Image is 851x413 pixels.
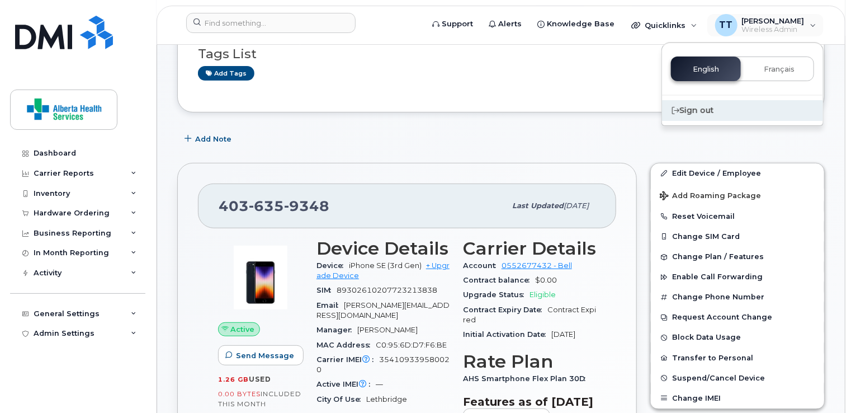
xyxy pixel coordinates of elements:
[284,198,329,214] span: 9348
[463,276,535,284] span: Contract balance
[742,16,805,25] span: [PERSON_NAME]
[218,390,261,398] span: 0.00 Bytes
[316,286,337,294] span: SIM
[357,326,418,334] span: [PERSON_NAME]
[186,13,356,33] input: Find something...
[316,341,376,349] span: MAC Address
[551,330,575,339] span: [DATE]
[316,301,344,309] span: Email
[645,21,685,30] span: Quicklinks
[651,184,824,206] button: Add Roaming Package
[498,18,522,30] span: Alerts
[529,13,622,35] a: Knowledge Base
[316,395,366,403] span: City Of Use
[660,191,761,202] span: Add Roaming Package
[463,351,596,372] h3: Rate Plan
[764,65,795,74] span: Français
[218,345,304,365] button: Send Message
[442,18,473,30] span: Support
[316,355,450,374] span: 354109339580020
[316,380,376,388] span: Active IMEI
[742,25,805,34] span: Wireless Admin
[198,47,804,61] h3: Tags List
[651,327,824,348] button: Block Data Usage
[463,306,547,314] span: Contract Expiry Date
[651,267,824,287] button: Enable Call Forwarding
[316,355,379,364] span: Carrier IMEI
[651,206,824,227] button: Reset Voicemail
[316,261,349,270] span: Device
[249,375,271,383] span: used
[316,301,450,320] span: [PERSON_NAME][EMAIL_ADDRESS][DOMAIN_NAME]
[651,227,824,247] button: Change SIM Card
[231,324,255,335] span: Active
[177,129,241,149] button: Add Note
[512,201,564,210] span: Last updated
[376,341,447,349] span: C0:95:6D:D7:F6:BE
[547,18,614,30] span: Knowledge Base
[651,368,824,388] button: Suspend/Cancel Device
[198,66,254,80] a: Add tags
[366,395,407,403] span: Lethbridge
[424,13,481,35] a: Support
[535,276,557,284] span: $0.00
[651,287,824,307] button: Change Phone Number
[249,198,284,214] span: 635
[463,374,591,383] span: AHS Smartphone Flex Plan 30D
[463,290,529,299] span: Upgrade Status
[651,307,824,327] button: Request Account Change
[502,261,572,270] a: 0552677432 - Bell
[218,376,249,383] span: 1.26 GB
[463,238,596,259] h3: Carrier Details
[672,374,765,382] span: Suspend/Cancel Device
[623,14,705,36] div: Quicklinks
[218,389,301,408] span: included this month
[316,238,450,259] h3: Device Details
[376,380,383,388] span: —
[662,100,823,121] div: Sign out
[463,330,551,339] span: Initial Activation Date
[227,244,294,311] img: image20231002-3703462-1angbar.jpeg
[651,247,824,267] button: Change Plan / Features
[720,18,733,32] span: TT
[672,273,763,281] span: Enable Call Forwarding
[463,395,596,409] h3: Features as of [DATE]
[463,261,502,270] span: Account
[349,261,422,270] span: iPhone SE (3rd Gen)
[672,253,764,261] span: Change Plan / Features
[651,163,824,184] a: Edit Device / Employee
[707,14,824,36] div: Tim Tweedie
[651,388,824,409] button: Change IMEI
[337,286,437,294] span: 89302610207723213838
[529,290,556,299] span: Eligible
[564,201,589,210] span: [DATE]
[316,326,357,334] span: Manager
[651,348,824,368] button: Transfer to Personal
[236,350,294,361] span: Send Message
[481,13,529,35] a: Alerts
[219,198,329,214] span: 403
[195,134,231,144] span: Add Note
